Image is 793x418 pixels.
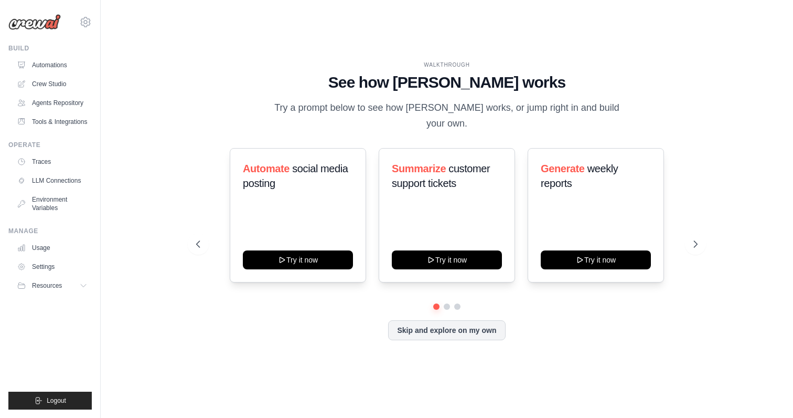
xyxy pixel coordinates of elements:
[13,113,92,130] a: Tools & Integrations
[541,163,618,189] span: weekly reports
[243,163,290,174] span: Automate
[13,172,92,189] a: LLM Connections
[8,141,92,149] div: Operate
[13,95,92,111] a: Agents Repository
[243,250,353,269] button: Try it now
[8,44,92,53] div: Build
[392,250,502,269] button: Try it now
[8,392,92,410] button: Logout
[392,163,490,189] span: customer support tickets
[13,153,92,170] a: Traces
[8,227,92,235] div: Manage
[13,239,92,256] a: Usage
[13,277,92,294] button: Resources
[243,163,348,189] span: social media posting
[13,76,92,92] a: Crew Studio
[196,73,698,92] h1: See how [PERSON_NAME] works
[271,100,623,131] p: Try a prompt below to see how [PERSON_NAME] works, or jump right in and build your own.
[13,258,92,275] a: Settings
[13,57,92,74] a: Automations
[388,320,505,340] button: Skip and explore on my own
[32,281,62,290] span: Resources
[47,396,66,405] span: Logout
[392,163,446,174] span: Summarize
[196,61,698,69] div: WALKTHROUGH
[541,250,651,269] button: Try it now
[541,163,585,174] span: Generate
[13,191,92,216] a: Environment Variables
[8,14,61,30] img: Logo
